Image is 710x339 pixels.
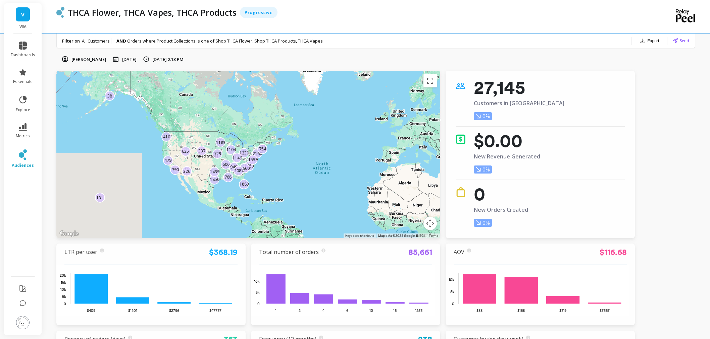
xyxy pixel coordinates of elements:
p: 1146 [233,155,242,161]
p: 337 [198,148,205,154]
button: Toggle fullscreen view [423,74,437,87]
img: Google [58,229,80,238]
span: metrics [16,133,30,139]
p: 949 [230,164,237,170]
p: 0% [474,165,492,174]
p: 1439 [210,169,219,175]
p: THCA Flower, THCA Vapes, THCA Products [68,7,237,18]
a: Total number of orders [259,248,319,256]
p: 27,145 [474,81,564,94]
span: audiences [12,163,34,168]
span: essentials [13,79,33,84]
span: V [21,11,24,18]
p: 635 [182,148,189,154]
strong: AND [116,38,127,44]
p: 1850 [210,177,219,182]
p: [DATE] [122,56,137,62]
p: 606 [222,161,230,167]
a: 85,661 [408,247,432,257]
p: 1104 [226,147,236,152]
p: 790 [172,167,179,173]
p: 1883 [240,181,249,187]
img: icon [456,134,466,144]
a: $116.68 [600,247,627,257]
span: dashboards [11,52,35,58]
a: AOV [454,248,464,256]
a: $368.19 [209,247,238,257]
span: Map data ©2025 Google, INEGI [378,234,425,238]
button: Send [673,38,689,44]
span: explore [16,107,30,113]
span: Send [680,38,689,44]
p: 1660 [240,165,250,171]
p: [DATE] 2:13 PM [152,56,184,62]
p: 729 [214,151,221,156]
span: Orders where Product Collections is one of Shop THCA Flower, Shop THCA Products, THCA Vapes [127,38,323,44]
img: header icon [56,7,64,18]
p: 38 [107,93,112,99]
p: 2160 [253,151,262,156]
button: Keyboard shortcuts [345,233,374,238]
p: 754 [259,146,266,152]
a: Terms (opens in new tab) [429,234,438,238]
p: 131 [96,195,103,201]
p: 1599 [248,157,258,162]
p: New Orders Created [474,207,528,213]
span: All Customers [82,38,110,44]
p: 2084 [234,168,244,174]
p: 0 [474,187,528,201]
p: $0.00 [474,134,540,147]
p: 1230 [240,150,249,156]
a: LTR per user [64,248,97,256]
a: Open this area in Google Maps (opens a new window) [58,229,80,238]
img: icon [456,81,466,91]
div: Progressive [240,7,277,18]
img: icon [456,187,466,197]
p: Filter on [62,38,80,44]
p: 1183 [216,140,225,145]
button: Map camera controls [423,217,437,230]
button: Export [637,36,662,46]
img: profile picture [16,316,30,329]
p: Customers in [GEOGRAPHIC_DATA] [474,100,564,106]
p: [PERSON_NAME] [71,56,106,62]
p: 0% [474,219,492,227]
p: 768 [224,174,232,180]
p: 479 [164,157,171,163]
p: VIIA [11,24,35,29]
p: New Revenue Generated [474,153,540,159]
p: 0% [474,112,492,120]
p: 410 [163,134,170,140]
p: 326 [183,168,190,174]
